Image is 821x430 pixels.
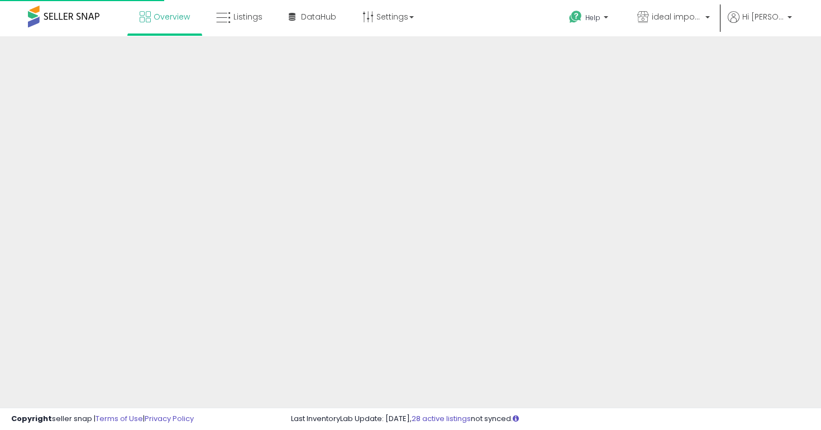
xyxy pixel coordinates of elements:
i: Click here to read more about un-synced listings. [513,415,519,422]
span: Overview [154,11,190,22]
a: Help [560,2,619,36]
span: Help [585,13,600,22]
span: Listings [233,11,262,22]
i: Get Help [569,10,583,24]
span: ideal importers [652,11,702,22]
div: Last InventoryLab Update: [DATE], not synced. [291,414,810,424]
a: 28 active listings [412,413,471,424]
span: DataHub [301,11,336,22]
a: Privacy Policy [145,413,194,424]
strong: Copyright [11,413,52,424]
a: Terms of Use [96,413,143,424]
div: seller snap | | [11,414,194,424]
span: Hi [PERSON_NAME] [742,11,784,22]
a: Hi [PERSON_NAME] [728,11,792,36]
